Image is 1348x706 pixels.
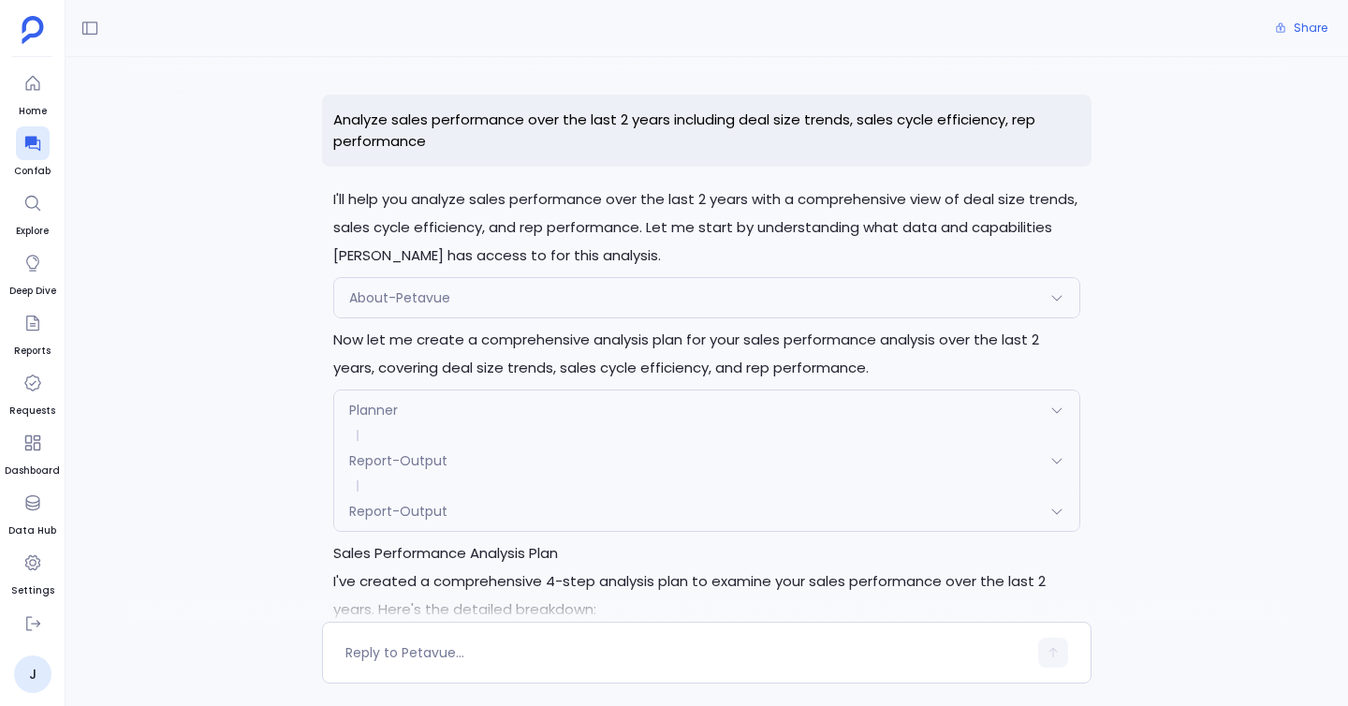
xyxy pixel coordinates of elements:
span: Planner [349,401,398,419]
a: Settings [11,546,54,598]
span: Reports [14,344,51,359]
a: Home [16,66,50,119]
span: Data Hub [8,523,56,538]
span: Confab [14,164,51,179]
span: Home [16,104,50,119]
a: Dashboard [5,426,60,478]
h1: Sales Performance Analysis Plan [333,539,1080,567]
a: Explore [16,186,50,239]
span: Dashboard [5,463,60,478]
span: About-Petavue [349,288,450,307]
span: Requests [9,404,55,419]
a: Reports [14,306,51,359]
span: Report-Output [349,451,447,470]
button: Share [1264,15,1339,41]
a: Requests [9,366,55,419]
img: petavue logo [22,16,44,44]
span: Share [1294,21,1327,36]
p: I'll help you analyze sales performance over the last 2 years with a comprehensive view of deal s... [333,185,1080,270]
a: J [14,655,51,693]
span: Report-Output [349,502,447,521]
a: Confab [14,126,51,179]
span: Settings [11,583,54,598]
span: Explore [16,224,50,239]
p: Analyze sales performance over the last 2 years including deal size trends, sales cycle efficienc... [322,95,1092,167]
p: Now let me create a comprehensive analysis plan for your sales performance analysis over the last... [333,326,1080,382]
a: Data Hub [8,486,56,538]
a: Deep Dive [9,246,56,299]
p: I've created a comprehensive 4-step analysis plan to examine your sales performance over the last... [333,567,1080,624]
span: Deep Dive [9,284,56,299]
